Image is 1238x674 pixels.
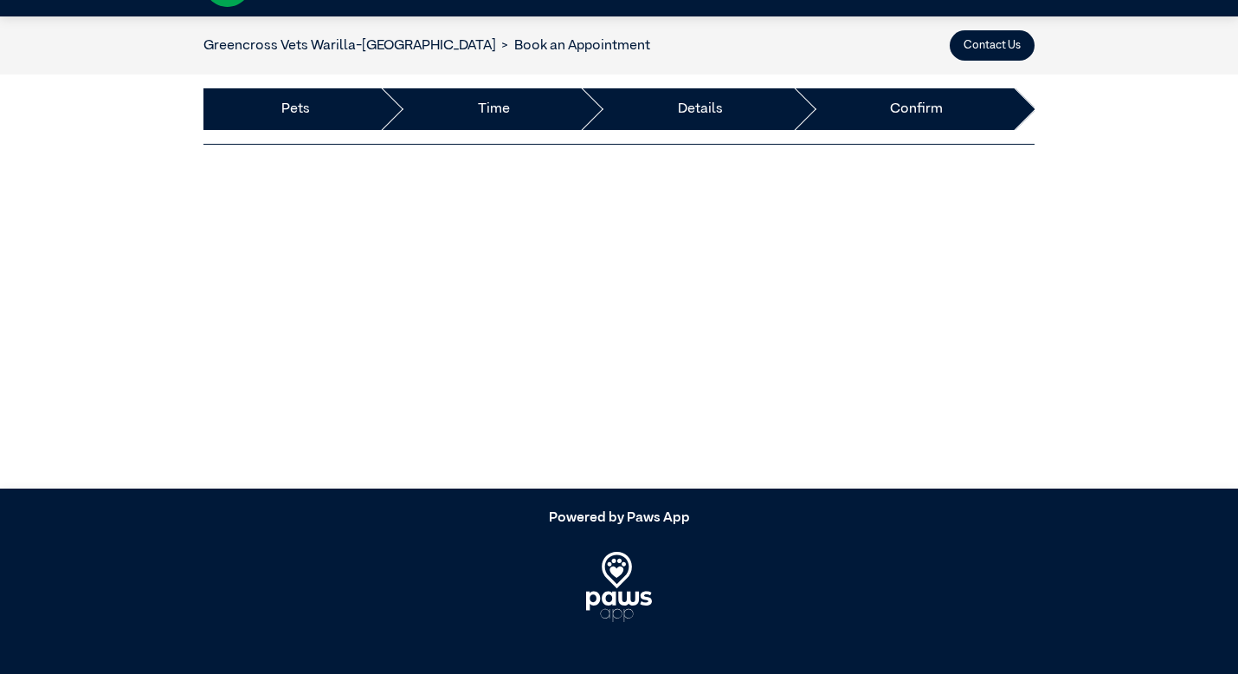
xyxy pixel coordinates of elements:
[586,552,653,621] img: PawsApp
[478,99,510,120] a: Time
[203,36,650,56] nav: breadcrumb
[203,39,496,53] a: Greencross Vets Warilla-[GEOGRAPHIC_DATA]
[203,510,1035,527] h5: Powered by Paws App
[890,99,943,120] a: Confirm
[678,99,723,120] a: Details
[950,30,1035,61] button: Contact Us
[281,99,310,120] a: Pets
[496,36,650,56] li: Book an Appointment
